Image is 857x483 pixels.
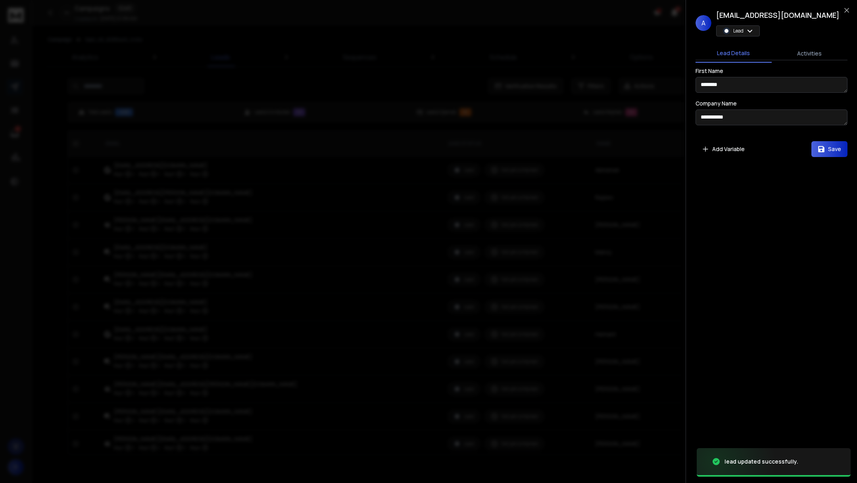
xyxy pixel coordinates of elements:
label: Company Name [696,101,737,106]
div: lead updated successfully. [724,458,798,466]
label: First Name [696,68,723,74]
button: Activities [772,45,848,62]
button: Save [811,141,847,157]
button: Lead Details [696,44,772,63]
p: Lead [733,28,744,34]
h1: [EMAIL_ADDRESS][DOMAIN_NAME] [716,10,840,21]
button: Add Variable [696,141,751,157]
span: A [696,15,711,31]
